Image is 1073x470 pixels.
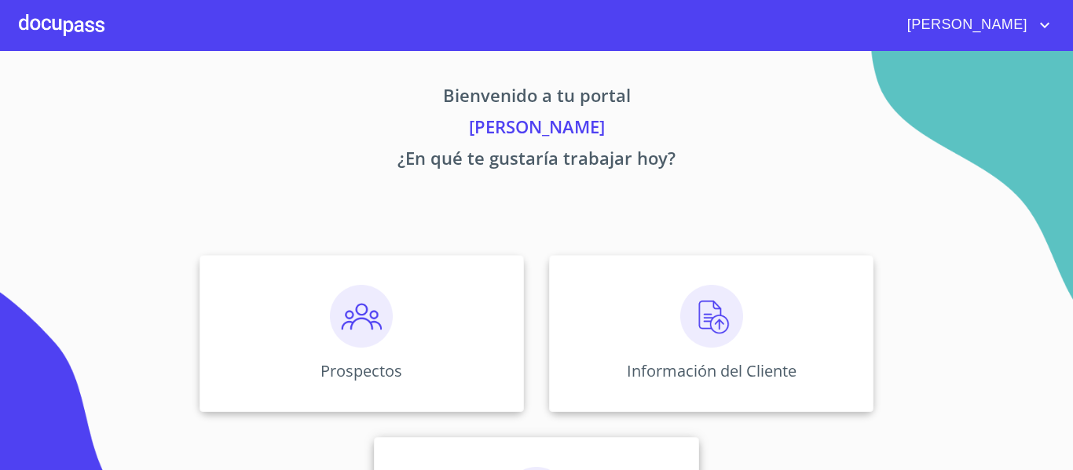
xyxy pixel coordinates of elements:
[895,13,1035,38] span: [PERSON_NAME]
[330,285,393,348] img: prospectos.png
[53,145,1020,177] p: ¿En qué te gustaría trabajar hoy?
[320,360,402,381] p: Prospectos
[53,114,1020,145] p: [PERSON_NAME]
[53,82,1020,114] p: Bienvenido a tu portal
[627,360,797,381] p: Información del Cliente
[895,13,1054,38] button: account of current user
[680,285,743,348] img: carga.png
